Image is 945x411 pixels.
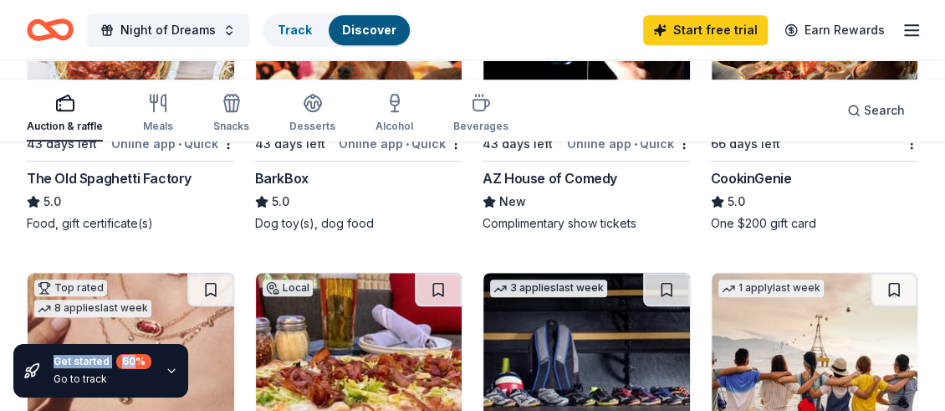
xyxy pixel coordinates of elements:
span: Night of Dreams [120,20,216,40]
span: 5.0 [272,192,289,212]
span: 5.0 [43,192,61,212]
div: Online app Quick [111,133,235,154]
div: BarkBox [255,168,309,188]
div: Online app Quick [339,133,462,154]
div: Get started [54,354,151,369]
div: Go to track [54,372,151,386]
div: 3 applies last week [490,280,607,297]
div: Auction & raffle [27,120,103,133]
div: Top rated [34,280,107,296]
button: Search [834,94,918,127]
span: • [634,137,637,151]
div: Snacks [213,120,249,133]
button: Meals [143,86,173,141]
div: The Old Spaghetti Factory [27,168,192,188]
div: 66 days left [711,134,780,154]
a: Earn Rewards [774,15,895,45]
div: 43 days left [483,134,553,154]
div: Alcohol [375,120,413,133]
div: Food, gift certificate(s) [27,215,235,232]
div: Beverages [453,120,508,133]
button: Night of Dreams [87,13,249,47]
div: One $200 gift card [711,215,919,232]
div: 43 days left [27,134,97,154]
span: • [406,137,409,151]
span: 5.0 [728,192,745,212]
button: Alcohol [375,86,413,141]
button: Beverages [453,86,508,141]
div: 43 days left [255,134,325,154]
div: Desserts [289,120,335,133]
button: Snacks [213,86,249,141]
div: Complimentary show tickets [483,215,691,232]
div: 60 % [116,354,151,369]
button: Auction & raffle [27,86,103,141]
span: New [499,192,526,212]
div: AZ House of Comedy [483,168,617,188]
a: Start free trial [643,15,768,45]
a: Discover [342,23,396,37]
div: Dog toy(s), dog food [255,215,463,232]
div: Meals [143,120,173,133]
button: TrackDiscover [263,13,411,47]
span: • [178,137,181,151]
div: CookinGenie [711,168,792,188]
div: 1 apply last week [718,280,824,297]
a: Track [278,23,312,37]
button: Desserts [289,86,335,141]
div: 8 applies last week [34,300,151,317]
div: Online app Quick [567,133,691,154]
div: Local [263,280,313,296]
a: Home [27,10,74,49]
span: Search [864,100,905,121]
